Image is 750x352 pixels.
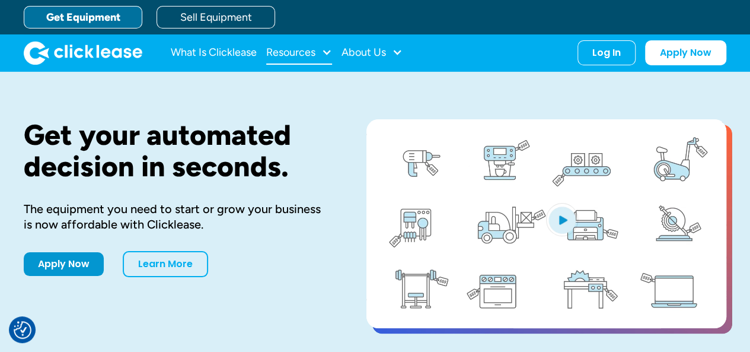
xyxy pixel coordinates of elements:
[24,119,328,182] h1: Get your automated decision in seconds.
[24,6,142,28] a: Get Equipment
[592,47,621,59] div: Log In
[366,119,726,328] a: open lightbox
[14,321,31,339] img: Revisit consent button
[14,321,31,339] button: Consent Preferences
[342,41,403,65] div: About Us
[645,40,726,65] a: Apply Now
[157,6,275,28] a: Sell Equipment
[123,251,208,277] a: Learn More
[24,201,328,232] div: The equipment you need to start or grow your business is now affordable with Clicklease.
[24,41,142,65] a: home
[266,41,332,65] div: Resources
[24,41,142,65] img: Clicklease logo
[24,252,104,276] a: Apply Now
[546,203,578,236] img: Blue play button logo on a light blue circular background
[171,41,257,65] a: What Is Clicklease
